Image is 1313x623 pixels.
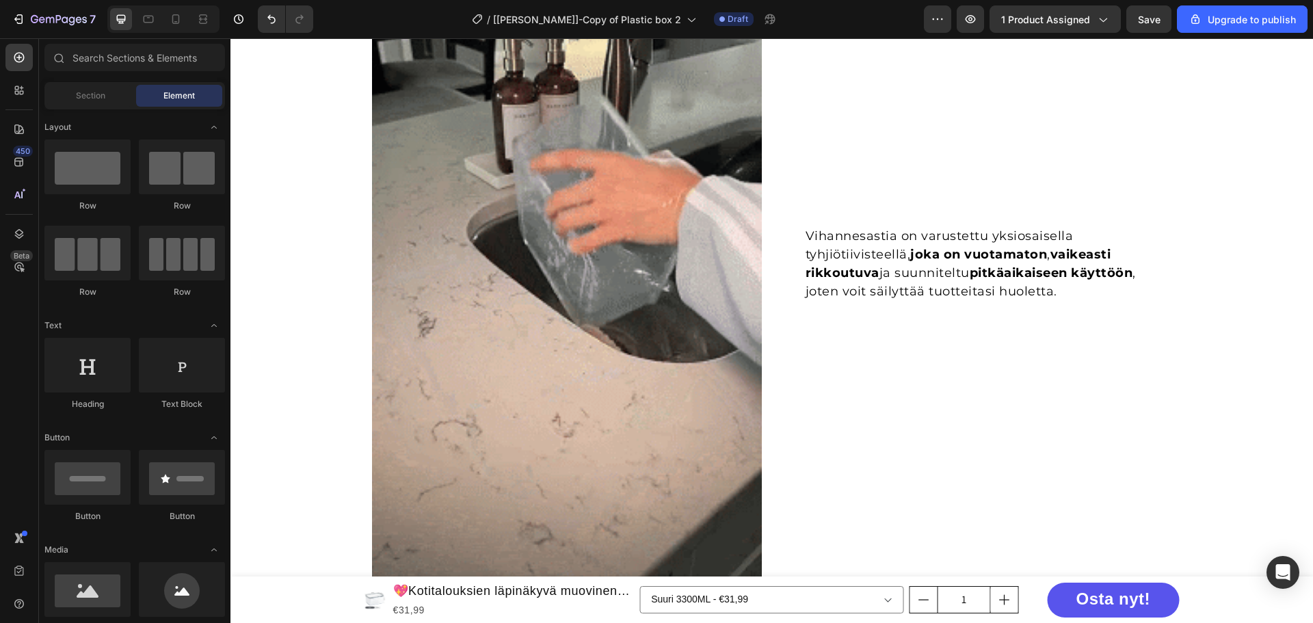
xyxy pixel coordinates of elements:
[1138,14,1161,25] span: Save
[728,13,748,25] span: Draft
[139,398,225,410] div: Text Block
[76,90,105,102] span: Section
[1189,12,1296,27] div: Upgrade to publish
[1126,5,1171,33] button: Save
[487,12,490,27] span: /
[680,548,707,574] button: decrement
[680,209,817,224] strong: joka on vuotamaton
[258,5,313,33] div: Undo/Redo
[139,510,225,522] div: Button
[1266,556,1299,589] div: Open Intercom Messenger
[846,551,920,570] span: Osta nyt!
[90,11,96,27] p: 7
[44,44,225,71] input: Search Sections & Elements
[44,510,131,522] div: Button
[203,539,225,561] span: Toggle open
[1177,5,1308,33] button: Upgrade to publish
[139,200,225,212] div: Row
[203,315,225,336] span: Toggle open
[5,5,102,33] button: 7
[44,432,70,444] span: Button
[575,189,940,263] p: Vihannesastia on varustettu yksiosaisella tyhjiötiivisteellä, , ja suunniteltu , joten voit säily...
[203,427,225,449] span: Toggle open
[44,398,131,410] div: Heading
[139,286,225,298] div: Row
[44,121,71,133] span: Layout
[230,38,1313,623] iframe: To enrich screen reader interactions, please activate Accessibility in Grammarly extension settings
[1001,12,1090,27] span: 1 product assigned
[44,286,131,298] div: Row
[163,90,195,102] span: Element
[760,548,788,574] button: increment
[44,544,68,556] span: Media
[817,544,949,579] a: Osta nyt!
[739,227,903,242] strong: pitkäaikaiseen käyttöön
[990,5,1121,33] button: 1 product assigned
[203,116,225,138] span: Toggle open
[10,250,33,261] div: Beta
[44,200,131,212] div: Row
[44,319,62,332] span: Text
[493,12,681,27] span: [[PERSON_NAME]]-Copy of Plastic box 2
[13,146,33,157] div: 450
[707,548,760,574] input: quantity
